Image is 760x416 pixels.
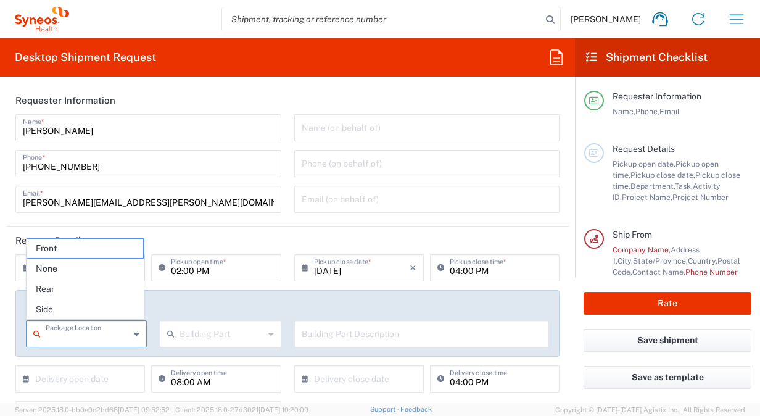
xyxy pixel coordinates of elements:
span: Phone, [635,107,659,116]
span: [PERSON_NAME] [571,14,641,25]
button: Rate [584,292,751,315]
span: Company Name, [613,245,671,254]
span: Rear [27,280,144,299]
h2: Shipment Checklist [586,50,708,65]
span: Ship From [613,230,652,239]
button: Save as template [584,366,751,389]
span: Name, [613,107,635,116]
span: Client: 2025.18.0-27d3021 [175,406,308,414]
h2: Request Details [15,235,86,247]
span: State/Province, [633,256,688,265]
span: Front [27,239,144,258]
h2: Requester Information [15,94,115,107]
span: Department, [630,181,675,191]
input: Shipment, tracking or reference number [222,7,542,31]
span: Server: 2025.18.0-bb0e0c2bd68 [15,406,170,414]
span: Email [659,107,680,116]
span: Task, [675,181,693,191]
a: Feedback [400,406,432,413]
span: Project Number [672,193,729,202]
span: Request Details [613,144,675,154]
span: Pickup close date, [630,170,695,180]
span: None [27,259,144,278]
span: Pickup open date, [613,159,675,168]
span: [DATE] 10:20:09 [258,406,308,414]
span: Country, [688,256,717,265]
span: Contact Name, [632,267,685,277]
span: Phone Number [685,267,738,277]
i: × [410,258,416,278]
span: Requester Information [613,91,701,101]
span: Side [27,300,144,319]
span: City, [617,256,633,265]
h2: Desktop Shipment Request [15,50,156,65]
span: Copyright © [DATE]-[DATE] Agistix Inc., All Rights Reserved [555,404,745,415]
a: Support [370,406,401,413]
span: [DATE] 09:52:52 [118,406,170,414]
span: Project Name, [622,193,672,202]
button: Save shipment [584,329,751,352]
